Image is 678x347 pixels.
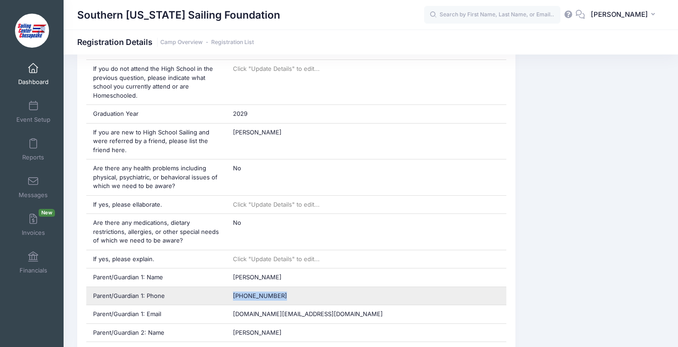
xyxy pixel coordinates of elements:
[15,14,49,48] img: Southern Maryland Sailing Foundation
[86,196,227,214] div: If yes, please ellaborate.
[77,37,254,47] h1: Registration Details
[591,10,648,20] span: [PERSON_NAME]
[233,65,320,72] span: Click "Update Details" to edit...
[18,78,49,86] span: Dashboard
[86,250,227,268] div: If yes, please explain.
[233,310,383,317] span: [DOMAIN_NAME][EMAIL_ADDRESS][DOMAIN_NAME]
[233,292,287,299] span: [PHONE_NUMBER]
[86,287,227,305] div: Parent/Guardian 1: Phone
[86,305,227,323] div: Parent/Guardian 1: Email
[585,5,664,25] button: [PERSON_NAME]
[86,324,227,342] div: Parent/Guardian 2: Name
[12,96,55,128] a: Event Setup
[12,171,55,203] a: Messages
[86,268,227,287] div: Parent/Guardian 1: Name
[19,191,48,199] span: Messages
[20,267,47,274] span: Financials
[233,329,282,336] span: [PERSON_NAME]
[211,39,254,46] a: Registration List
[233,164,241,172] span: No
[424,6,560,24] input: Search by First Name, Last Name, or Email...
[86,105,227,123] div: Graduation Year
[22,229,45,237] span: Invoices
[16,116,50,124] span: Event Setup
[12,134,55,165] a: Reports
[22,154,44,161] span: Reports
[233,255,320,263] span: Click "Update Details" to edit...
[233,273,282,281] span: [PERSON_NAME]
[86,159,227,195] div: Are there any health problems including physical, psychiatric, or behavioral issues of which we n...
[12,209,55,241] a: InvoicesNew
[233,110,247,117] span: 2029
[160,39,203,46] a: Camp Overview
[86,60,227,104] div: If you do not attend the High School in the previous question, please indicate what school you cu...
[12,247,55,278] a: Financials
[86,124,227,159] div: If you are new to High School Sailing and were referred by a friend, please list the friend here.
[39,209,55,217] span: New
[12,58,55,90] a: Dashboard
[233,201,320,208] span: Click "Update Details" to edit...
[233,129,282,136] span: [PERSON_NAME]
[233,219,241,226] span: No
[86,214,227,250] div: Are there any medications, dietary restrictions, allergies, or other special needs of which we ne...
[77,5,280,25] h1: Southern [US_STATE] Sailing Foundation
